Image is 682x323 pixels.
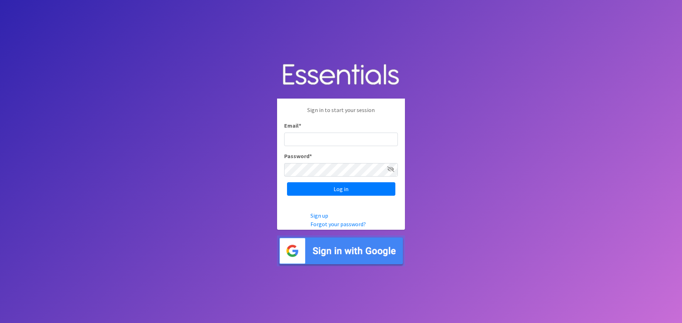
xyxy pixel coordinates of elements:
[284,106,398,121] p: Sign in to start your session
[277,57,405,93] img: Human Essentials
[310,212,328,219] a: Sign up
[299,122,301,129] abbr: required
[284,121,301,130] label: Email
[310,221,366,228] a: Forgot your password?
[284,152,312,160] label: Password
[277,235,405,266] img: Sign in with Google
[287,182,395,196] input: Log in
[309,152,312,160] abbr: required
